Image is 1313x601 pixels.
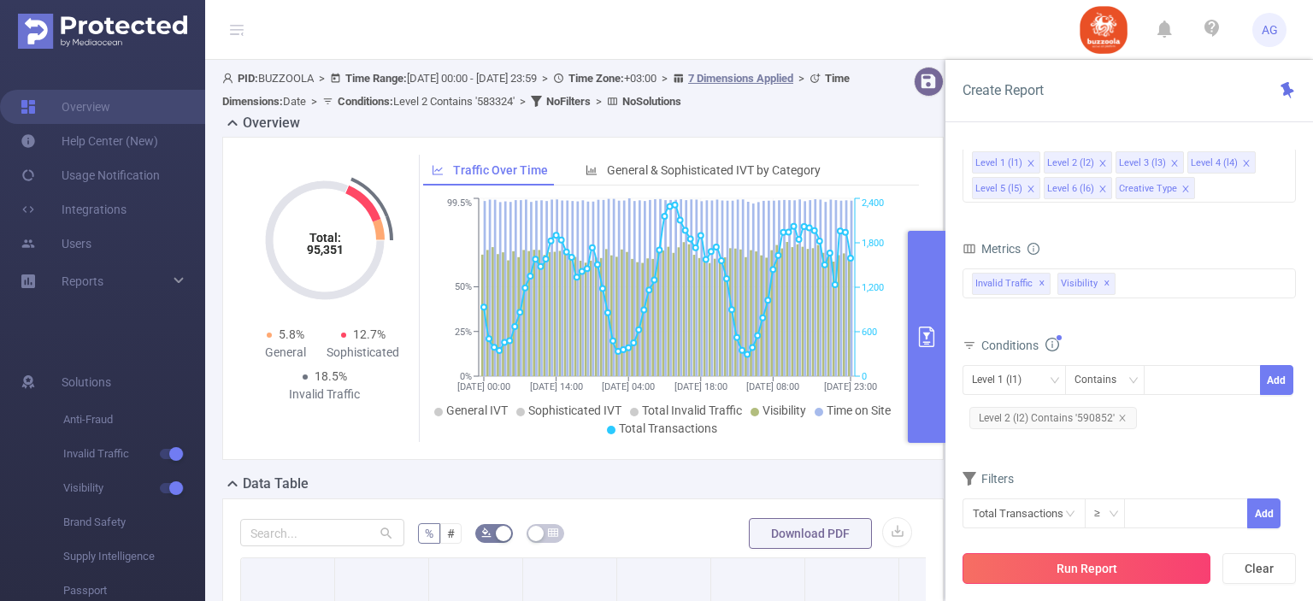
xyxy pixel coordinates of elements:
div: Sophisticated [325,344,403,362]
tspan: 95,351 [306,243,343,256]
div: Level 6 (l6) [1047,178,1094,200]
button: Download PDF [749,518,872,549]
span: Filters [963,472,1014,486]
i: icon: down [1109,509,1119,521]
span: # [447,527,455,540]
span: Visibility [63,471,205,505]
span: Conditions [981,339,1059,352]
i: icon: close [1118,414,1127,422]
span: Total Transactions [619,421,717,435]
tspan: 0 [862,371,867,382]
span: AG [1262,13,1278,47]
tspan: 0% [460,371,472,382]
tspan: 50% [455,282,472,293]
span: Total Invalid Traffic [642,404,742,417]
i: icon: down [1128,375,1139,387]
span: General IVT [446,404,508,417]
button: Clear [1222,553,1296,584]
i: icon: info-circle [1045,338,1059,351]
i: icon: down [1050,375,1060,387]
a: Usage Notification [21,158,160,192]
span: Time on Site [827,404,891,417]
li: Level 6 (l6) [1044,177,1112,199]
div: Contains [1075,366,1128,394]
div: ≥ [1094,499,1112,527]
span: > [656,72,673,85]
i: icon: close [1170,159,1179,169]
a: Help Center (New) [21,124,158,158]
span: 18.5% [315,369,347,383]
b: Time Zone: [568,72,624,85]
button: Run Report [963,553,1210,584]
span: Metrics [963,242,1021,256]
span: General & Sophisticated IVT by Category [607,163,821,177]
input: Search... [240,519,404,546]
h2: Overview [243,113,300,133]
a: Integrations [21,192,127,227]
b: No Solutions [622,95,681,108]
b: No Filters [546,95,591,108]
li: Level 5 (l5) [972,177,1040,199]
span: > [306,95,322,108]
i: icon: line-chart [432,164,444,176]
span: Level 2 (l2) Contains '590852' [969,407,1137,429]
span: Brand Safety [63,505,205,539]
tspan: 600 [862,327,877,338]
a: Users [21,227,91,261]
span: Reports [62,274,103,288]
li: Creative Type [1116,177,1195,199]
button: Add [1260,365,1293,395]
i: icon: table [548,527,558,538]
i: icon: bar-chart [586,164,598,176]
i: icon: close [1027,185,1035,195]
i: icon: close [1242,159,1251,169]
span: Invalid Traffic [972,273,1051,295]
tspan: 1,200 [862,282,884,293]
span: Visibility [1057,273,1116,295]
tspan: [DATE] 23:00 [824,381,877,392]
i: icon: close [1098,159,1107,169]
span: Invalid Traffic [63,437,205,471]
tspan: [DATE] 00:00 [457,381,510,392]
div: Level 2 (l2) [1047,152,1094,174]
li: Level 3 (l3) [1116,151,1184,174]
div: Level 3 (l3) [1119,152,1166,174]
u: 7 Dimensions Applied [688,72,793,85]
tspan: 99.5% [447,198,472,209]
span: BUZZOOLA [DATE] 00:00 - [DATE] 23:59 +03:00 [222,72,850,108]
span: Visibility [762,404,806,417]
li: Level 2 (l2) [1044,151,1112,174]
div: General [247,344,325,362]
i: icon: close [1027,159,1035,169]
span: % [425,527,433,540]
b: Time Range: [345,72,407,85]
div: Level 1 (l1) [972,366,1033,394]
li: Level 1 (l1) [972,151,1040,174]
div: Creative Type [1119,178,1177,200]
span: > [537,72,553,85]
span: Sophisticated IVT [528,404,621,417]
tspan: 1,800 [862,238,884,249]
span: ✕ [1104,274,1110,294]
span: Traffic Over Time [453,163,548,177]
tspan: [DATE] 14:00 [529,381,582,392]
span: > [591,95,607,108]
div: Invalid Traffic [286,386,363,404]
div: Level 1 (l1) [975,152,1022,174]
img: Protected Media [18,14,187,49]
span: Level 2 Contains '583324' [338,95,515,108]
button: Add [1247,498,1281,528]
tspan: [DATE] 18:00 [674,381,727,392]
tspan: 2,400 [862,198,884,209]
a: Reports [62,264,103,298]
tspan: Total: [309,231,340,245]
b: Conditions : [338,95,393,108]
i: icon: bg-colors [481,527,492,538]
span: > [515,95,531,108]
b: PID: [238,72,258,85]
div: Level 4 (l4) [1191,152,1238,174]
span: 5.8% [279,327,304,341]
span: > [793,72,810,85]
span: 12.7% [353,327,386,341]
i: icon: close [1098,185,1107,195]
